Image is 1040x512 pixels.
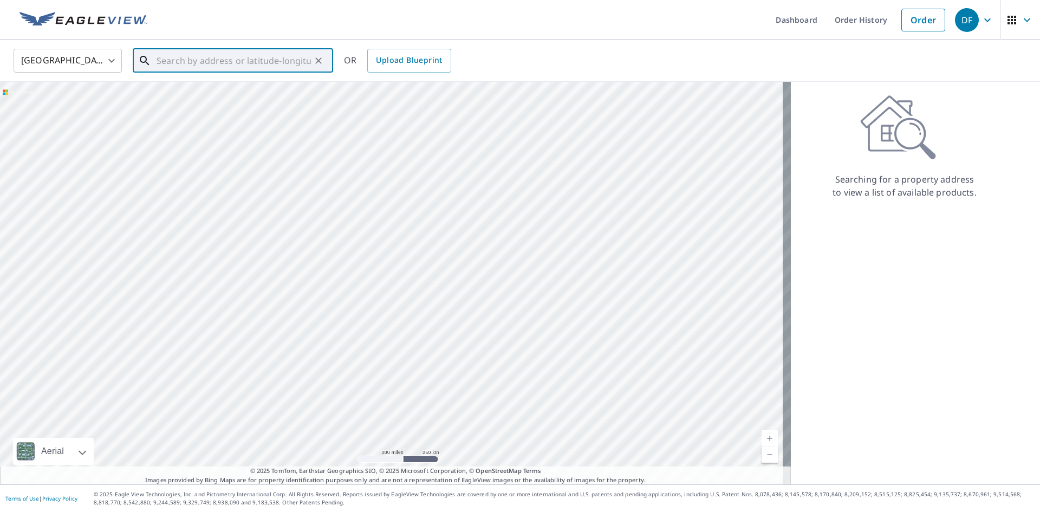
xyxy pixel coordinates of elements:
[955,8,979,32] div: DF
[376,54,442,67] span: Upload Blueprint
[832,173,977,199] p: Searching for a property address to view a list of available products.
[94,490,1035,507] p: © 2025 Eagle View Technologies, Inc. and Pictometry International Corp. All Rights Reserved. Repo...
[762,446,778,463] a: Current Level 5, Zoom Out
[344,49,451,73] div: OR
[5,495,77,502] p: |
[19,12,147,28] img: EV Logo
[762,430,778,446] a: Current Level 5, Zoom In
[311,53,326,68] button: Clear
[523,466,541,475] a: Terms
[476,466,521,475] a: OpenStreetMap
[250,466,541,476] span: © 2025 TomTom, Earthstar Geographics SIO, © 2025 Microsoft Corporation, ©
[14,46,122,76] div: [GEOGRAPHIC_DATA]
[42,495,77,502] a: Privacy Policy
[157,46,311,76] input: Search by address or latitude-longitude
[901,9,945,31] a: Order
[38,438,67,465] div: Aerial
[367,49,451,73] a: Upload Blueprint
[13,438,94,465] div: Aerial
[5,495,39,502] a: Terms of Use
